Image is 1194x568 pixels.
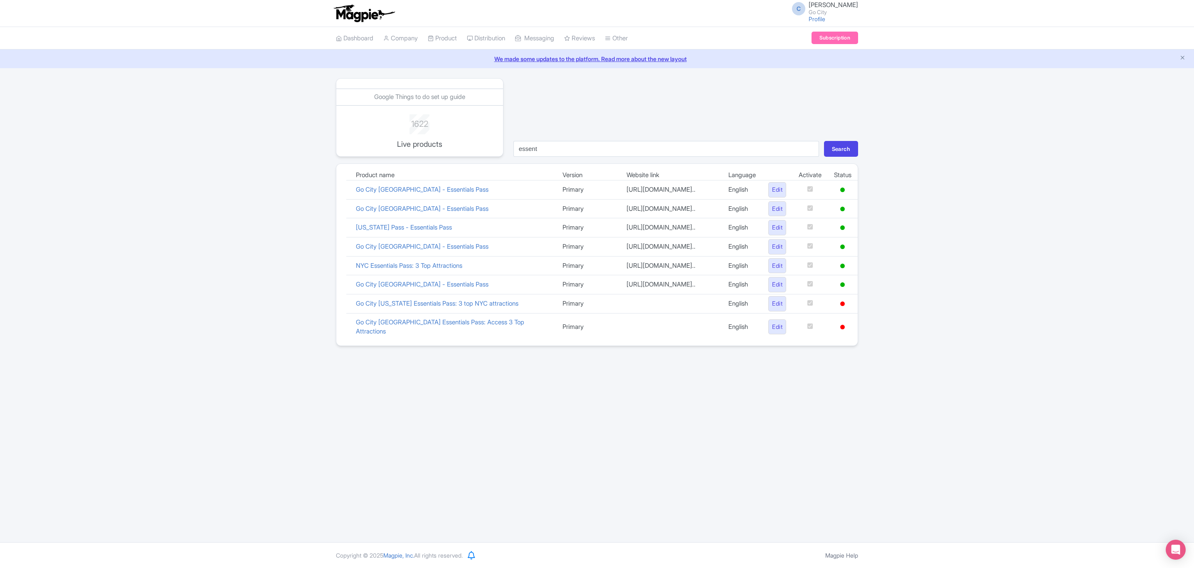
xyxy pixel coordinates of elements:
a: Magpie Help [825,552,858,559]
input: Search... [513,141,819,157]
a: Edit [768,220,786,235]
div: 1622 [385,114,454,130]
a: Go City [US_STATE] Essentials Pass: 3 top NYC attractions [356,299,518,307]
td: Primary [556,256,620,275]
p: Live products [385,138,454,150]
td: Primary [556,180,620,200]
td: [URL][DOMAIN_NAME].. [620,218,723,237]
a: Edit [768,277,786,292]
td: English [722,180,762,200]
a: Edit [768,319,786,335]
span: C [792,2,805,15]
td: English [722,237,762,256]
a: Subscription [812,32,858,44]
td: Status [828,170,858,180]
a: Go City [GEOGRAPHIC_DATA] - Essentials Pass [356,242,488,250]
td: Primary [556,313,620,341]
td: Primary [556,199,620,218]
button: Search [824,141,858,157]
td: Website link [620,170,723,180]
a: Edit [768,239,786,254]
a: Go City [GEOGRAPHIC_DATA] - Essentials Pass [356,185,488,193]
a: C [PERSON_NAME] Go City [787,2,858,15]
a: Distribution [467,27,505,50]
td: [URL][DOMAIN_NAME].. [620,199,723,218]
a: Dashboard [336,27,373,50]
div: Open Intercom Messenger [1166,540,1186,560]
span: [PERSON_NAME] [809,1,858,9]
a: Reviews [564,27,595,50]
a: Edit [768,201,786,217]
td: Activate [792,170,828,180]
img: logo-ab69f6fb50320c5b225c76a69d11143b.png [332,4,396,22]
a: Go City [GEOGRAPHIC_DATA] Essentials Pass: Access 3 Top Attractions [356,318,524,336]
td: Version [556,170,620,180]
a: [US_STATE] Pass - Essentials Pass [356,223,452,231]
a: Google Things to do set up guide [374,93,465,101]
small: Go City [809,10,858,15]
td: English [722,275,762,294]
a: Product [428,27,457,50]
td: [URL][DOMAIN_NAME].. [620,237,723,256]
td: [URL][DOMAIN_NAME].. [620,256,723,275]
a: Profile [809,15,825,22]
td: Primary [556,294,620,313]
a: We made some updates to the platform. Read more about the new layout [5,54,1189,63]
button: Close announcement [1179,54,1186,63]
td: English [722,294,762,313]
a: Edit [768,296,786,311]
td: [URL][DOMAIN_NAME].. [620,180,723,200]
a: Go City [GEOGRAPHIC_DATA] - Essentials Pass [356,280,488,288]
a: NYC Essentials Pass: 3 Top Attractions [356,262,462,269]
td: English [722,256,762,275]
td: English [722,313,762,341]
a: Edit [768,258,786,274]
td: [URL][DOMAIN_NAME].. [620,275,723,294]
td: Product name [350,170,556,180]
td: Primary [556,275,620,294]
td: English [722,218,762,237]
td: Primary [556,237,620,256]
a: Edit [768,182,786,198]
a: Go City [GEOGRAPHIC_DATA] - Essentials Pass [356,205,488,212]
td: Primary [556,218,620,237]
div: Copyright © 2025 All rights reserved. [331,551,468,560]
td: English [722,199,762,218]
td: Language [722,170,762,180]
a: Other [605,27,628,50]
a: Company [383,27,418,50]
span: Magpie, Inc. [383,552,414,559]
a: Messaging [515,27,554,50]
